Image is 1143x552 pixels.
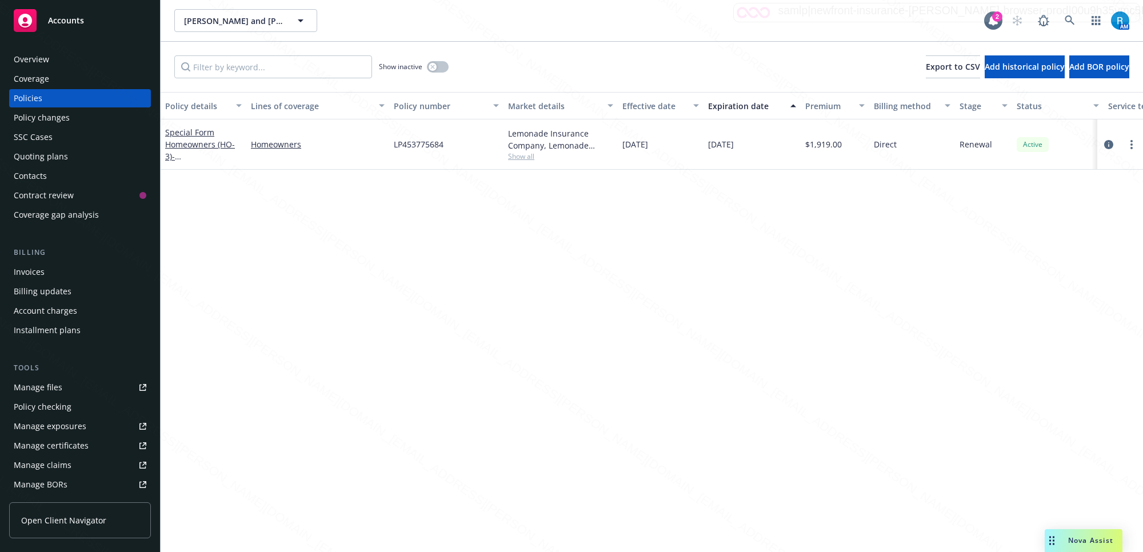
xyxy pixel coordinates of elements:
span: LP453775684 [394,138,443,150]
div: Account charges [14,302,77,320]
a: Policies [9,89,151,107]
a: Overview [9,50,151,69]
div: Policy details [165,100,229,112]
button: Policy number [389,92,503,119]
button: Billing method [869,92,955,119]
button: Add BOR policy [1069,55,1129,78]
button: Policy details [161,92,246,119]
span: Direct [874,138,897,150]
div: Stage [960,100,995,112]
a: Contract review [9,186,151,205]
a: Start snowing [1006,9,1029,32]
button: Stage [955,92,1012,119]
span: Active [1021,139,1044,150]
div: Manage files [14,378,62,397]
button: Status [1012,92,1104,119]
div: Quoting plans [14,147,68,166]
div: Lines of coverage [251,100,372,112]
div: 2 [992,11,1002,22]
span: Renewal [960,138,992,150]
div: Market details [508,100,601,112]
div: Tools [9,362,151,374]
a: Policy changes [9,109,151,127]
a: more [1125,138,1138,151]
button: Expiration date [704,92,801,119]
a: Invoices [9,263,151,281]
div: Contacts [14,167,47,185]
div: Policy changes [14,109,70,127]
button: [PERSON_NAME] and [PERSON_NAME] [174,9,317,32]
span: Show all [508,151,613,161]
a: Report a Bug [1032,9,1055,32]
button: Add historical policy [985,55,1065,78]
button: Nova Assist [1045,529,1122,552]
span: Add BOR policy [1069,61,1129,72]
div: Contract review [14,186,74,205]
div: SSC Cases [14,128,53,146]
div: Status [1017,100,1086,112]
a: Homeowners [251,138,385,150]
div: Policy checking [14,398,71,416]
span: [DATE] [708,138,734,150]
div: Manage claims [14,456,71,474]
button: Effective date [618,92,704,119]
a: Coverage gap analysis [9,206,151,224]
span: Show inactive [379,62,422,71]
img: photo [1111,11,1129,30]
a: Manage certificates [9,437,151,455]
span: Open Client Navigator [21,514,106,526]
div: Policies [14,89,42,107]
div: Installment plans [14,321,81,339]
div: Coverage gap analysis [14,206,99,224]
span: Accounts [48,16,84,25]
button: Market details [503,92,618,119]
a: Manage exposures [9,417,151,435]
span: Add historical policy [985,61,1065,72]
a: Manage claims [9,456,151,474]
div: Billing method [874,100,938,112]
a: Manage BORs [9,475,151,494]
div: Premium [805,100,852,112]
div: Drag to move [1045,529,1059,552]
div: Billing [9,247,151,258]
a: Contacts [9,167,151,185]
button: Premium [801,92,869,119]
div: Policy number [394,100,486,112]
span: Export to CSV [926,61,980,72]
button: Lines of coverage [246,92,389,119]
div: Billing updates [14,282,71,301]
div: Manage exposures [14,417,86,435]
a: Manage files [9,378,151,397]
a: Special Form Homeowners (HO-3) [165,127,238,198]
div: Lemonade Insurance Company, Lemonade Insurance Company [508,127,613,151]
a: Account charges [9,302,151,320]
div: Invoices [14,263,45,281]
a: Installment plans [9,321,151,339]
span: [DATE] [622,138,648,150]
span: Nova Assist [1068,535,1113,545]
div: Overview [14,50,49,69]
a: Accounts [9,5,151,37]
a: Policy checking [9,398,151,416]
a: SSC Cases [9,128,151,146]
a: Search [1058,9,1081,32]
span: [PERSON_NAME] and [PERSON_NAME] [184,15,283,27]
div: Manage certificates [14,437,89,455]
div: Manage BORs [14,475,67,494]
div: Effective date [622,100,686,112]
span: $1,919.00 [805,138,842,150]
a: Quoting plans [9,147,151,166]
a: Coverage [9,70,151,88]
button: Export to CSV [926,55,980,78]
div: Coverage [14,70,49,88]
input: Filter by keyword... [174,55,372,78]
a: Switch app [1085,9,1108,32]
div: Expiration date [708,100,784,112]
a: circleInformation [1102,138,1116,151]
a: Billing updates [9,282,151,301]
